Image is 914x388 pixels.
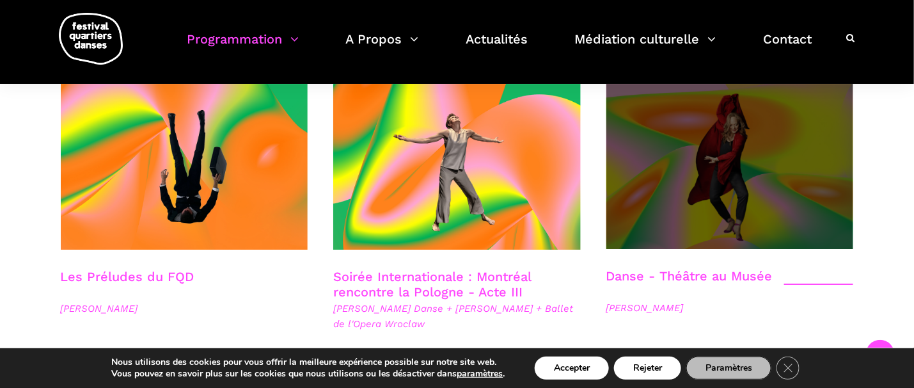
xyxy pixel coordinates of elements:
[333,301,581,332] span: [PERSON_NAME] Danse + [PERSON_NAME] + Ballet de l'Opera Wroclaw
[112,368,505,380] p: Vous pouvez en savoir plus sur les cookies que nous utilisons ou les désactiver dans .
[346,28,419,66] a: A Propos
[776,357,800,380] button: Close GDPR Cookie Banner
[614,357,681,380] button: Rejeter
[466,28,528,66] a: Actualités
[606,268,773,284] a: Danse - Théâtre au Musée
[333,269,531,300] a: Soirée Internationale : Montréal rencontre la Pologne - Acte III
[187,28,299,66] a: Programmation
[457,368,503,380] button: paramètres
[686,357,771,380] button: Paramètres
[61,301,308,316] span: [PERSON_NAME]
[763,28,812,66] a: Contact
[575,28,716,66] a: Médiation culturelle
[535,357,609,380] button: Accepter
[59,13,123,65] img: logo-fqd-med
[112,357,505,368] p: Nous utilisons des cookies pour vous offrir la meilleure expérience possible sur notre site web.
[606,300,854,316] span: [PERSON_NAME]
[61,269,194,284] a: Les Préludes du FQD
